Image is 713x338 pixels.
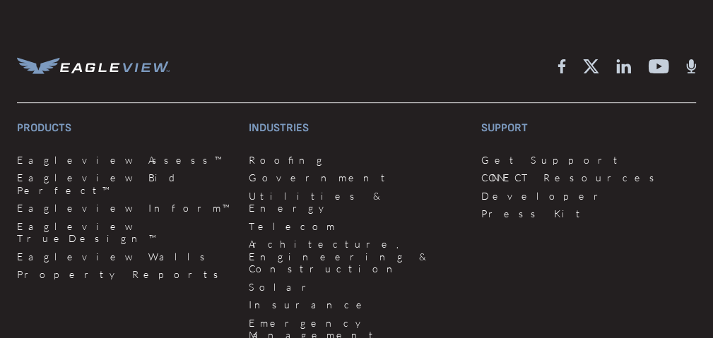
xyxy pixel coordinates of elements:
a: Roofing [249,154,464,167]
a: Eagleview Inform™ [17,202,232,215]
h3: Support [481,120,696,137]
a: Press Kit [481,207,696,220]
a: Property Reports [17,268,232,281]
a: Solar [249,281,464,294]
a: Telecom [249,220,464,233]
a: Eagleview Assess™ [17,154,232,167]
h3: Products [17,120,232,137]
a: CONNECT Resources [481,171,696,184]
a: Government [249,171,464,184]
a: Utilities & Energy [249,190,464,215]
a: Get Support [481,154,696,167]
h3: Industries [249,120,464,137]
a: Architecture, Engineering & Construction [249,238,464,275]
a: Insurance [249,298,464,311]
a: Eagleview Bid Perfect™ [17,171,232,196]
a: Eagleview Walls [17,251,232,263]
a: Eagleview TrueDesign™ [17,220,232,245]
a: Developer [481,190,696,203]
